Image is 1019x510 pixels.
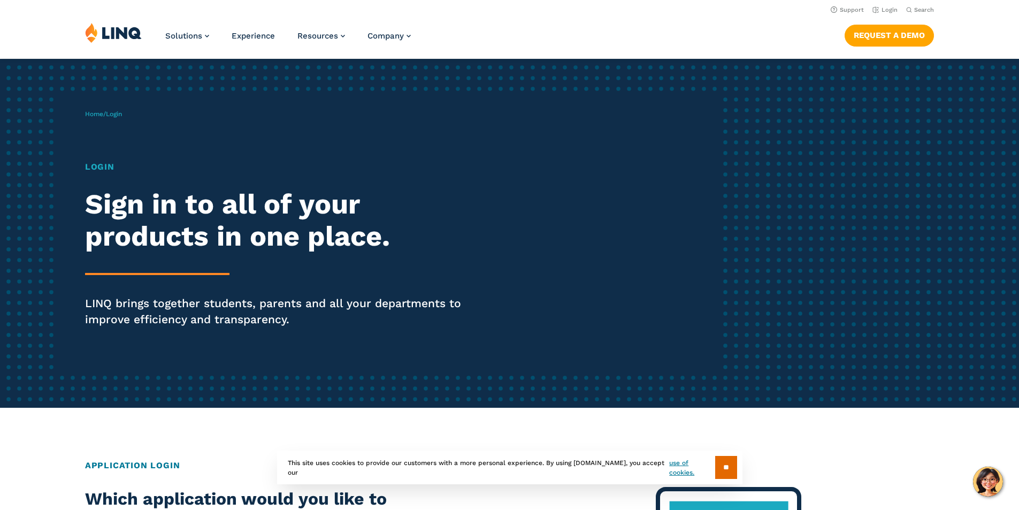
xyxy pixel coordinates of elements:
a: Home [85,110,103,118]
nav: Primary Navigation [165,22,411,58]
a: Request a Demo [845,25,934,46]
button: Hello, have a question? Let’s chat. [973,467,1003,497]
span: Resources [297,31,338,41]
a: Company [367,31,411,41]
div: This site uses cookies to provide our customers with a more personal experience. By using [DOMAIN... [277,451,742,484]
button: Open Search Bar [906,6,934,14]
span: Company [367,31,404,41]
span: / [85,110,122,118]
span: Search [914,6,934,13]
a: Login [872,6,898,13]
a: Resources [297,31,345,41]
span: Solutions [165,31,202,41]
span: Login [106,110,122,118]
h2: Application Login [85,459,934,472]
h2: Sign in to all of your products in one place. [85,188,478,253]
nav: Button Navigation [845,22,934,46]
a: Experience [232,31,275,41]
a: use of cookies. [669,458,715,477]
a: Support [831,6,864,13]
p: LINQ brings together students, parents and all your departments to improve efficiency and transpa... [85,295,478,328]
a: Solutions [165,31,209,41]
img: LINQ | K‑12 Software [85,22,142,43]
h1: Login [85,161,478,173]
